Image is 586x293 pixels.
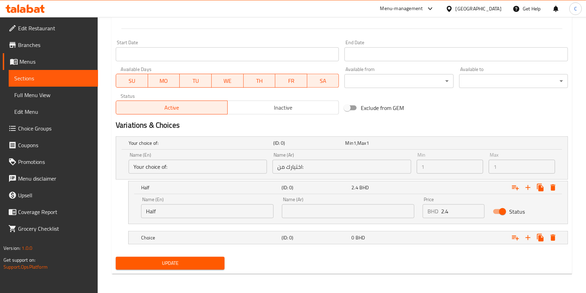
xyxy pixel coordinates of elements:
[3,20,98,37] a: Edit Restaurant
[18,208,92,216] span: Coverage Report
[509,231,522,244] button: Add choice group
[307,74,339,88] button: SA
[351,183,358,192] span: 2.4
[119,76,145,86] span: SU
[534,231,547,244] button: Clone new choice
[14,74,92,82] span: Sections
[119,103,225,113] span: Active
[428,207,438,215] p: BHD
[522,231,534,244] button: Add new choice
[273,140,343,146] h5: (ID: 0)
[3,187,98,204] a: Upsell
[18,224,92,233] span: Grocery Checklist
[380,5,423,13] div: Menu-management
[18,141,92,149] span: Coupons
[9,87,98,103] a: Full Menu View
[214,76,241,86] span: WE
[282,184,349,191] h5: (ID: 0)
[18,191,92,199] span: Upsell
[547,231,559,244] button: Delete Choice
[182,76,209,86] span: TU
[18,124,92,133] span: Choice Groups
[212,74,244,88] button: WE
[116,120,568,130] h2: Variations & Choices
[22,244,32,253] span: 1.0.0
[3,170,98,187] a: Menu disclaimer
[534,181,547,194] button: Clone new choice
[129,160,267,174] input: Enter name En
[3,137,98,153] a: Coupons
[129,140,270,146] h5: Your choice of:
[116,137,568,149] div: Expand
[3,220,98,237] a: Grocery Checklist
[351,233,354,242] span: 0
[14,91,92,99] span: Full Menu View
[129,231,568,244] div: Expand
[357,138,366,148] span: Max
[116,74,148,88] button: SU
[547,181,559,194] button: Delete Half
[3,37,98,53] a: Branches
[116,101,228,114] button: Active
[19,57,92,66] span: Menus
[359,183,369,192] span: BHD
[3,204,98,220] a: Coverage Report
[180,74,212,88] button: TU
[116,257,225,270] button: Update
[3,53,98,70] a: Menus
[441,204,485,218] input: Please enter price
[18,174,92,183] span: Menu disclaimer
[18,24,92,32] span: Edit Restaurant
[3,153,98,170] a: Promotions
[275,74,307,88] button: FR
[282,204,414,218] input: Enter name Ar
[18,41,92,49] span: Branches
[129,181,568,194] div: Expand
[3,244,21,253] span: Version:
[230,103,336,113] span: Inactive
[3,262,48,271] a: Support.OpsPlatform
[141,234,279,241] h5: Choice
[459,74,568,88] div: ​
[9,103,98,120] a: Edit Menu
[456,5,502,13] div: [GEOGRAPHIC_DATA]
[353,138,356,148] span: 1
[244,74,276,88] button: TH
[272,160,411,174] input: Enter name Ar
[18,158,92,166] span: Promotions
[356,233,365,242] span: BHD
[345,140,415,146] div: ,
[3,120,98,137] a: Choice Groups
[344,74,453,88] div: ​
[522,181,534,194] button: Add new choice
[282,234,349,241] h5: (ID: 0)
[246,76,273,86] span: TH
[361,104,404,112] span: Exclude from GEM
[9,70,98,87] a: Sections
[14,108,92,116] span: Edit Menu
[509,207,525,216] span: Status
[121,259,219,268] span: Update
[141,204,274,218] input: Enter name En
[3,255,35,264] span: Get support on:
[227,101,339,114] button: Inactive
[574,5,577,13] span: C
[141,184,279,191] h5: Half
[148,74,180,88] button: MO
[278,76,304,86] span: FR
[366,138,369,148] span: 1
[345,138,353,148] span: Min
[151,76,177,86] span: MO
[310,76,336,86] span: SA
